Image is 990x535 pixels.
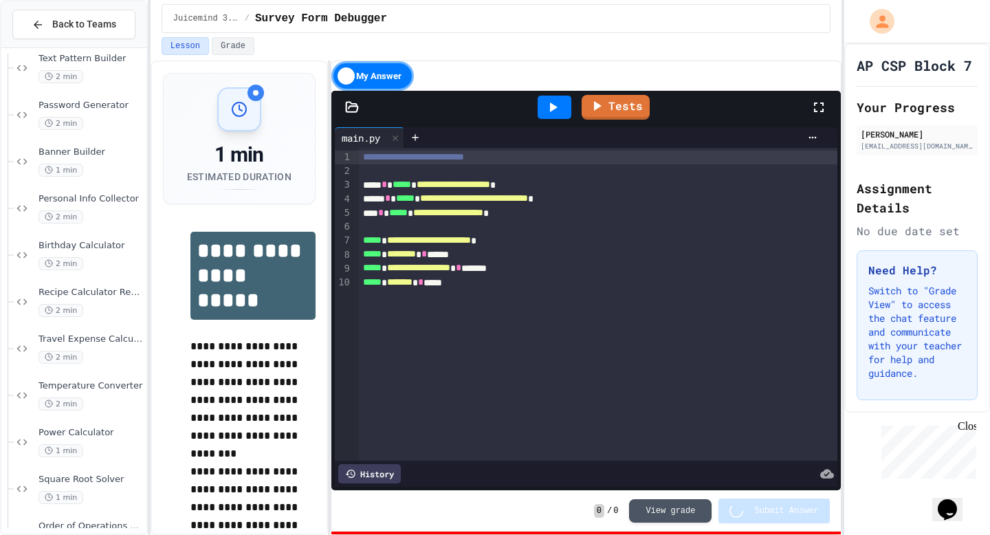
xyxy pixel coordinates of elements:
h2: Assignment Details [857,179,978,217]
a: Tests [582,95,650,120]
div: 9 [335,262,352,276]
span: Password Generator [38,100,144,111]
div: My Account [855,6,898,37]
span: Text Pattern Builder [38,53,144,65]
span: Order of Operations Debugger [38,521,144,532]
span: Recipe Calculator Repair [38,287,144,298]
div: 5 [335,206,352,220]
div: [EMAIL_ADDRESS][DOMAIN_NAME] [861,141,973,151]
span: 0 [613,505,618,516]
span: Square Root Solver [38,474,144,485]
div: [PERSON_NAME] [861,128,973,140]
div: 10 [335,276,352,290]
div: 3 [335,178,352,192]
div: 8 [335,248,352,262]
div: History [338,464,401,483]
div: 1 min [187,142,291,167]
h2: Your Progress [857,98,978,117]
iframe: chat widget [876,420,976,479]
span: 1 min [38,491,83,504]
div: Chat with us now!Close [5,6,95,87]
span: Personal Info Collector [38,193,144,205]
span: / [607,505,612,516]
span: Back to Teams [52,17,116,32]
div: 2 [335,164,352,178]
div: 7 [335,234,352,248]
span: 2 min [38,397,83,411]
span: Banner Builder [38,146,144,158]
iframe: chat widget [932,480,976,521]
span: 1 min [38,164,83,177]
span: 2 min [38,210,83,223]
span: / [245,13,250,24]
div: 4 [335,193,352,206]
span: Travel Expense Calculator [38,334,144,345]
span: 2 min [38,351,83,364]
h1: AP CSP Block 7 [857,56,972,75]
span: 2 min [38,117,83,130]
span: Survey Form Debugger [255,10,387,27]
span: Juicemind 3.5-3.7 Exercises [173,13,239,24]
span: 1 min [38,444,83,457]
button: Lesson [162,37,209,55]
span: 2 min [38,304,83,317]
div: No due date set [857,223,978,239]
span: 2 min [38,70,83,83]
p: Switch to "Grade View" to access the chat feature and communicate with your teacher for help and ... [868,284,966,380]
div: main.py [335,131,387,145]
span: Submit Answer [754,505,819,516]
div: Estimated Duration [187,170,291,184]
div: 6 [335,220,352,234]
button: Grade [212,37,254,55]
span: 0 [594,504,604,518]
button: View grade [629,499,712,523]
h3: Need Help? [868,262,966,279]
span: Temperature Converter [38,380,144,392]
span: 2 min [38,257,83,270]
span: Birthday Calculator [38,240,144,252]
span: Power Calculator [38,427,144,439]
div: 1 [335,151,352,164]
